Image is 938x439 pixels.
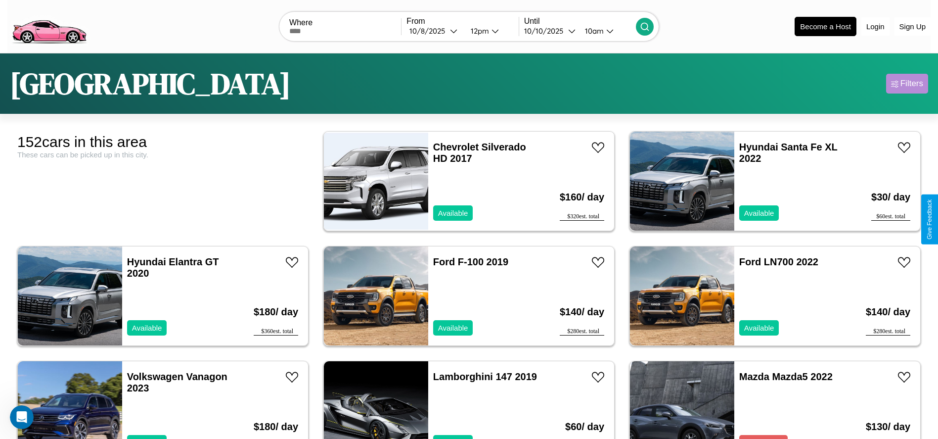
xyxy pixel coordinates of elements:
a: Ford F-100 2019 [433,256,508,267]
p: Available [438,206,468,220]
p: Available [744,206,774,220]
a: Volkswagen Vanagon 2023 [127,371,227,393]
a: Hyundai Santa Fe XL 2022 [739,142,838,164]
button: 12pm [463,26,519,36]
div: Filters [900,79,923,89]
h3: $ 140 / day [560,296,604,328]
h1: [GEOGRAPHIC_DATA] [10,63,291,104]
button: Sign Up [894,17,931,36]
div: $ 60 est. total [871,213,910,221]
button: 10am [577,26,636,36]
a: Lamborghini 147 2019 [433,371,537,382]
label: Where [289,18,401,27]
div: 10am [580,26,606,36]
div: $ 280 est. total [866,328,910,336]
div: 152 cars in this area [17,134,309,150]
p: Available [744,321,774,335]
div: $ 280 est. total [560,328,604,336]
div: Give Feedback [926,199,933,240]
a: Ford LN700 2022 [739,256,818,267]
div: $ 320 est. total [560,213,604,221]
label: From [406,17,518,26]
iframe: Intercom live chat [10,405,34,429]
div: These cars can be picked up in this city. [17,150,309,159]
button: Filters [886,74,928,94]
h3: $ 160 / day [560,182,604,213]
button: 10/8/2025 [406,26,462,36]
p: Available [132,321,162,335]
h3: $ 180 / day [254,296,298,328]
a: Hyundai Elantra GT 2020 [127,256,219,279]
h3: $ 30 / day [871,182,910,213]
h3: $ 140 / day [866,296,910,328]
button: Become a Host [795,17,856,36]
a: Mazda Mazda5 2022 [739,371,833,382]
div: 10 / 8 / 2025 [409,26,450,36]
button: Login [861,17,890,36]
p: Available [438,321,468,335]
a: Chevrolet Silverado HD 2017 [433,142,526,164]
label: Until [524,17,636,26]
div: 12pm [466,26,491,36]
div: 10 / 10 / 2025 [524,26,568,36]
div: $ 360 est. total [254,328,298,336]
img: logo [7,5,90,46]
